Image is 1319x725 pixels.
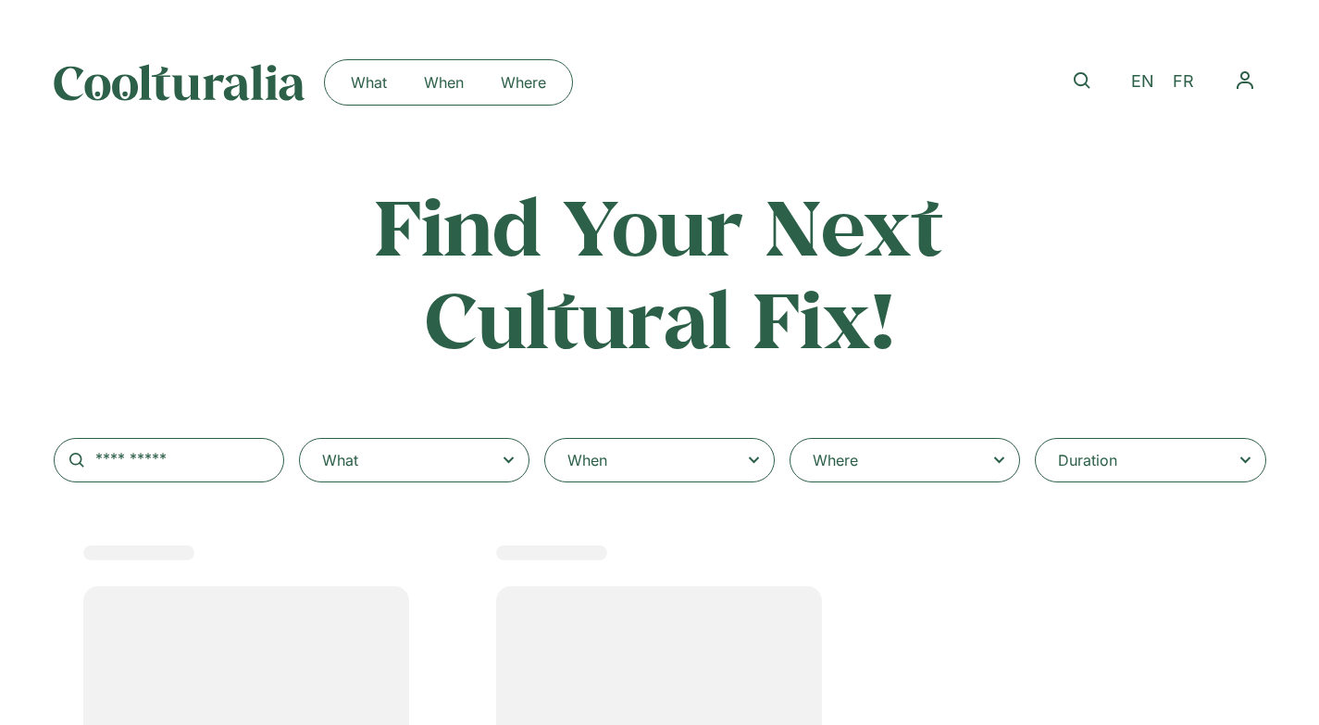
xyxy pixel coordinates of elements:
div: Duration [1058,449,1117,471]
div: Where [813,449,858,471]
nav: Menu [332,68,565,97]
h2: Find Your Next Cultural Fix! [296,180,1024,364]
button: Menu Toggle [1224,59,1266,102]
a: FR [1163,69,1203,95]
a: What [332,68,405,97]
div: What [322,449,358,471]
nav: Menu [1224,59,1266,102]
span: EN [1131,72,1154,92]
a: When [405,68,482,97]
span: FR [1173,72,1194,92]
a: Where [482,68,565,97]
div: When [567,449,607,471]
a: EN [1122,69,1163,95]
